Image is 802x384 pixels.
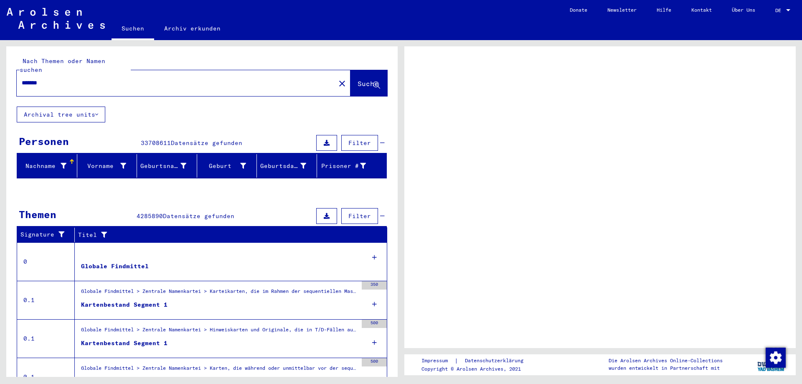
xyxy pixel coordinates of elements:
div: Personen [19,134,69,149]
span: Filter [348,139,371,147]
td: 0.1 [17,319,75,358]
mat-header-cell: Prisoner # [317,154,387,178]
div: Geburt‏ [200,162,246,170]
mat-header-cell: Nachname [17,154,77,178]
div: Globale Findmittel > Zentrale Namenkartei > Karten, die während oder unmittelbar vor der sequenti... [81,364,358,376]
button: Filter [341,135,378,151]
div: Kartenbestand Segment 1 [81,300,168,309]
div: Signature [20,230,68,239]
div: Signature [20,228,76,242]
div: Titel [78,231,371,239]
p: wurden entwickelt in Partnerschaft mit [609,364,723,372]
div: Globale Findmittel [81,262,149,271]
div: Geburt‏ [200,159,257,173]
div: Vorname [81,162,127,170]
span: Datensätze gefunden [171,139,242,147]
img: Zustimmung ändern [766,348,786,368]
mat-header-cell: Geburtsname [137,154,197,178]
a: Impressum [421,356,454,365]
p: Copyright © Arolsen Archives, 2021 [421,365,533,373]
span: 33708611 [141,139,171,147]
p: Die Arolsen Archives Online-Collections [609,357,723,364]
div: Geburtsdatum [260,162,306,170]
div: Geburtsname [140,162,186,170]
button: Clear [334,75,350,92]
mat-header-cell: Vorname [77,154,137,178]
a: Suchen [112,18,154,40]
div: Themen [19,207,56,222]
div: Kartenbestand Segment 1 [81,339,168,348]
a: Archiv erkunden [154,18,231,38]
img: yv_logo.png [756,354,787,375]
td: 0 [17,242,75,281]
div: Titel [78,228,379,242]
div: 500 [362,320,387,328]
div: 500 [362,358,387,366]
button: Archival tree units [17,107,105,122]
button: Filter [341,208,378,224]
td: 0.1 [17,281,75,319]
mat-header-cell: Geburt‏ [197,154,257,178]
div: Nachname [20,159,77,173]
img: Arolsen_neg.svg [7,8,105,29]
button: Suche [350,70,387,96]
div: 350 [362,281,387,290]
div: Prisoner # [320,162,366,170]
a: Datenschutzerklärung [458,356,533,365]
div: Globale Findmittel > Zentrale Namenkartei > Hinweiskarten und Originale, die in T/D-Fällen aufgef... [81,326,358,338]
div: Globale Findmittel > Zentrale Namenkartei > Karteikarten, die im Rahmen der sequentiellen Massend... [81,287,358,299]
mat-icon: close [337,79,347,89]
span: Filter [348,212,371,220]
mat-label: Nach Themen oder Namen suchen [20,57,105,74]
div: Geburtsdatum [260,159,317,173]
span: Suche [358,79,378,88]
div: Vorname [81,159,137,173]
span: DE [775,8,784,13]
span: 4285890 [137,212,163,220]
div: Nachname [20,162,66,170]
div: | [421,356,533,365]
mat-header-cell: Geburtsdatum [257,154,317,178]
div: Geburtsname [140,159,197,173]
div: Prisoner # [320,159,377,173]
span: Datensätze gefunden [163,212,234,220]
